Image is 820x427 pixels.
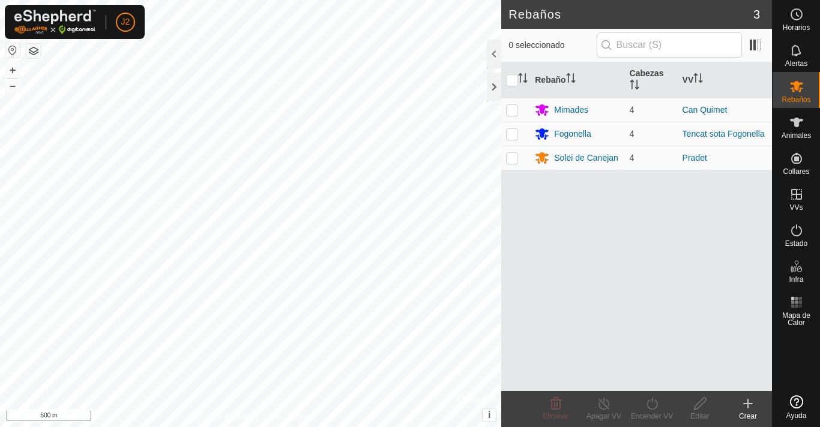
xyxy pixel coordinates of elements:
div: Crear [724,411,772,422]
th: Rebaño [530,62,624,98]
span: Rebaños [782,96,810,103]
span: Ayuda [786,412,807,419]
span: 3 [753,5,760,23]
span: J2 [121,16,130,28]
span: Estado [785,240,807,247]
img: Logo Gallagher [14,10,96,34]
div: Apagar VV [580,411,628,422]
span: 0 seleccionado [508,39,596,52]
button: – [5,79,20,93]
a: Can Quimet [683,105,728,115]
p-sorticon: Activar para ordenar [693,75,703,85]
p-sorticon: Activar para ordenar [630,82,639,91]
th: Cabezas [625,62,678,98]
a: Política de Privacidad [188,411,258,422]
button: i [483,408,496,422]
span: 4 [630,153,635,163]
h2: Rebaños [508,7,753,22]
button: Capas del Mapa [26,44,41,58]
div: Mimades [554,104,588,116]
div: Fogonella [554,128,591,140]
span: Alertas [785,60,807,67]
p-sorticon: Activar para ordenar [566,75,576,85]
span: Animales [782,132,811,139]
span: 4 [630,129,635,139]
div: Encender VV [628,411,676,422]
button: + [5,63,20,77]
span: Infra [789,276,803,283]
span: Eliminar [543,412,568,420]
a: Tencat sota Fogonella [683,129,765,139]
span: Horarios [783,24,810,31]
p-sorticon: Activar para ordenar [518,75,528,85]
a: Ayuda [773,390,820,424]
span: i [488,410,490,420]
span: Collares [783,168,809,175]
span: VVs [789,204,803,211]
div: Solei de Canejan [554,152,618,164]
span: Mapa de Calor [776,312,817,326]
div: Editar [676,411,724,422]
a: Pradet [683,153,707,163]
input: Buscar (S) [597,32,742,58]
span: 4 [630,105,635,115]
button: Restablecer Mapa [5,43,20,58]
a: Contáctenos [273,411,313,422]
th: VV [678,62,772,98]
